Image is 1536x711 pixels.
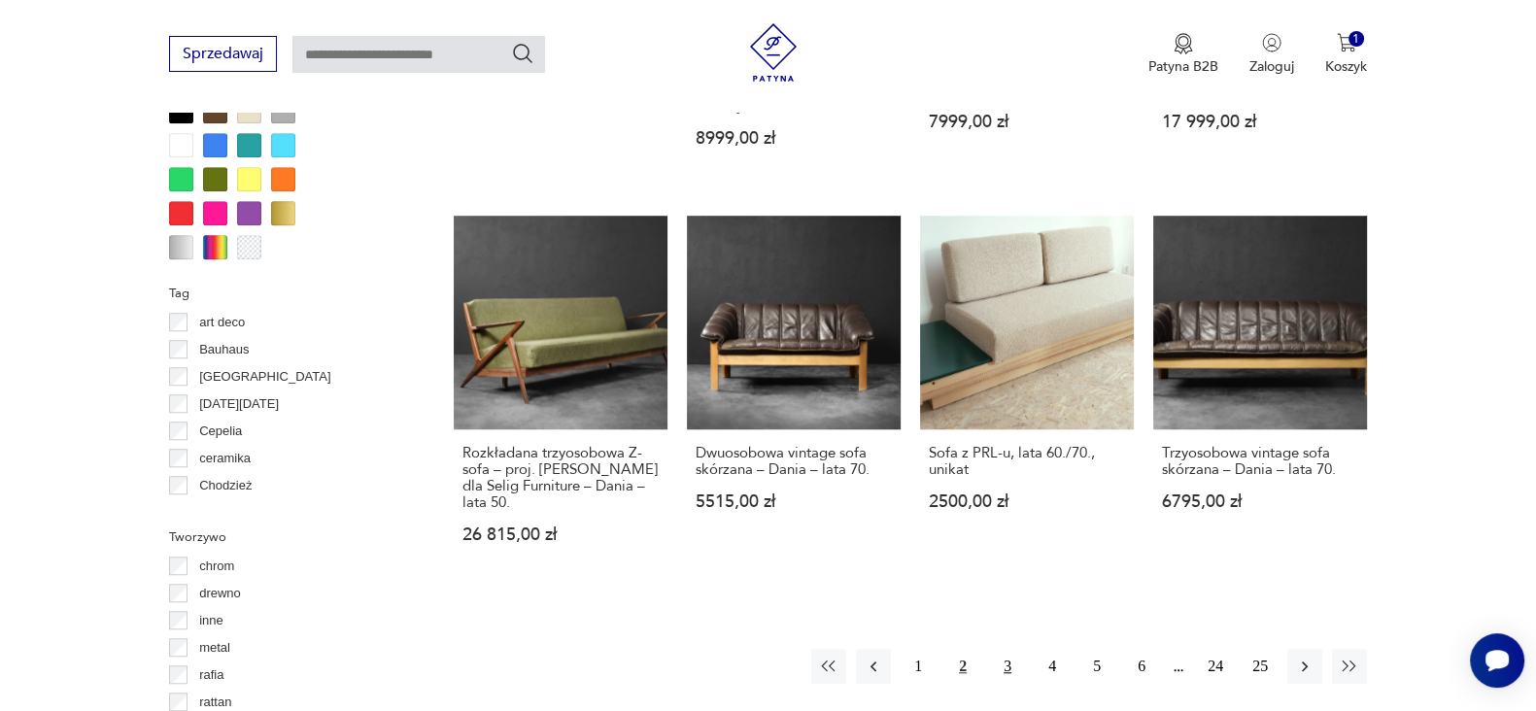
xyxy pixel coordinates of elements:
p: [GEOGRAPHIC_DATA] [199,366,330,388]
p: Cepelia [199,421,242,442]
p: metal [199,637,230,659]
div: 1 [1348,31,1365,48]
h3: Rozkładana trzyosobowa Z- sofa – proj. [PERSON_NAME] dla Selig Furniture – Dania – lata 50. [462,445,659,511]
a: Sofa z PRL-u, lata 60./70., unikatSofa z PRL-u, lata 60./70., unikat2500,00 zł [920,216,1134,581]
button: 3 [990,649,1025,684]
p: 6795,00 zł [1162,493,1358,510]
img: Ikona koszyka [1337,33,1356,52]
p: Chodzież [199,475,252,496]
p: 17 999,00 zł [1162,114,1358,130]
h3: Sofa z PRL-u, lata 60./70., unikat [929,445,1125,478]
h3: Sofa skórzana pomarańczowa, Space Age design, lata 60., produkcja: Włochy [696,49,892,115]
button: Zaloguj [1249,33,1294,76]
p: ceramika [199,448,251,469]
iframe: Smartsupp widget button [1470,633,1524,688]
p: drewno [199,583,241,604]
button: Szukaj [511,42,534,65]
p: Bauhaus [199,339,249,360]
button: 1 [901,649,936,684]
p: [DATE][DATE] [199,393,279,415]
p: 2500,00 zł [929,493,1125,510]
p: 5515,00 zł [696,493,892,510]
a: Sprzedawaj [169,49,277,62]
p: 8999,00 zł [696,130,892,147]
p: 7999,00 zł [929,114,1125,130]
a: Trzyosobowa vintage sofa skórzana – Dania – lata 70.Trzyosobowa vintage sofa skórzana – Dania – l... [1153,216,1367,581]
a: Dwuosobowa vintage sofa skórzana – Dania – lata 70.Dwuosobowa vintage sofa skórzana – Dania – lat... [687,216,901,581]
h3: Dwuosobowa vintage sofa skórzana – Dania – lata 70. [696,445,892,478]
button: 6 [1124,649,1159,684]
img: Ikona medalu [1174,33,1193,54]
button: Patyna B2B [1148,33,1218,76]
p: Tag [169,283,407,304]
p: Zaloguj [1249,57,1294,76]
p: 9500,00 zł [462,97,659,114]
img: Ikonka użytkownika [1262,33,1281,52]
a: Rozkładana trzyosobowa Z- sofa – proj. Poul Jensen dla Selig Furniture – Dania – lata 50.Rozkłada... [454,216,667,581]
button: 5 [1079,649,1114,684]
p: rafia [199,664,223,686]
button: 24 [1198,649,1233,684]
h3: Trzyosobowa vintage sofa skórzana – Dania – lata 70. [1162,445,1358,478]
p: Tworzywo [169,526,407,548]
p: Ćmielów [199,502,248,524]
p: 26 815,00 zł [462,526,659,543]
p: inne [199,610,223,631]
p: Koszyk [1325,57,1367,76]
button: Sprzedawaj [169,36,277,72]
p: Patyna B2B [1148,57,1218,76]
p: chrom [199,556,234,577]
button: 1Koszyk [1325,33,1367,76]
button: 4 [1035,649,1070,684]
button: 2 [945,649,980,684]
img: Patyna - sklep z meblami i dekoracjami vintage [744,23,802,82]
p: art deco [199,312,245,333]
button: 25 [1243,649,1278,684]
a: Ikona medaluPatyna B2B [1148,33,1218,76]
